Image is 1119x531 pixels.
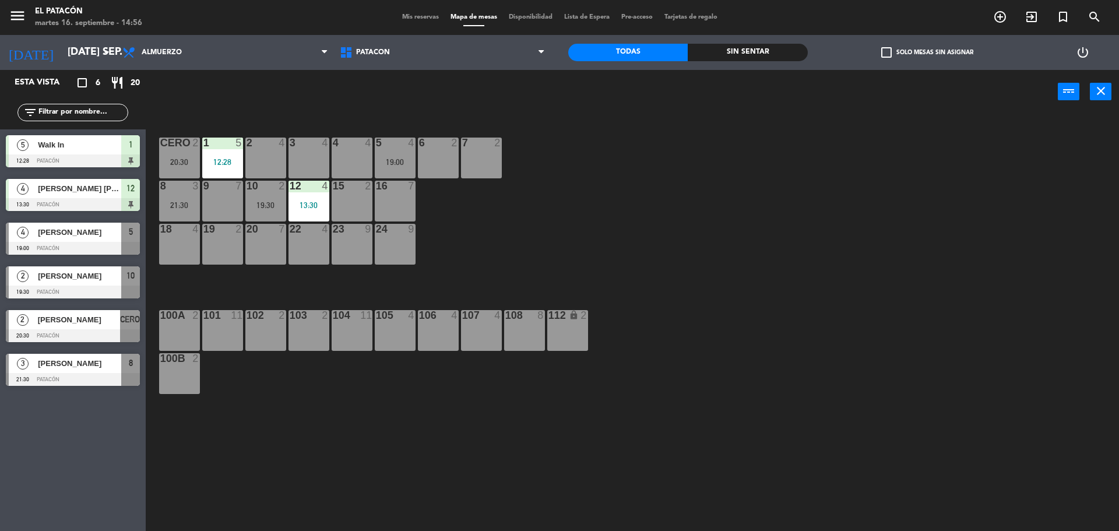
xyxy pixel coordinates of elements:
div: 4 [494,310,501,321]
div: 112 [548,310,549,321]
div: 2 [365,181,372,191]
div: 2 [235,224,242,234]
div: El Patacón [35,6,142,17]
div: 2 [192,310,199,321]
div: 9 [408,224,415,234]
div: 4 [408,138,415,148]
span: Pre-acceso [615,14,659,20]
i: turned_in_not [1056,10,1070,24]
div: 8 [160,181,161,191]
div: CERO [160,138,161,148]
span: Tarjetas de regalo [659,14,723,20]
div: 8 [537,310,544,321]
div: 3 [192,181,199,191]
span: check_box_outline_blank [881,47,892,58]
div: 4 [192,224,199,234]
span: Mapa de mesas [445,14,503,20]
div: 2 [451,138,458,148]
div: 100b [160,353,161,364]
div: 4 [451,310,458,321]
i: add_circle_outline [993,10,1007,24]
span: 6 [96,76,100,90]
div: 106 [419,310,420,321]
div: 101 [203,310,204,321]
div: 19:30 [245,201,286,209]
div: 19:00 [375,158,416,166]
span: [PERSON_NAME] [38,226,121,238]
i: power_input [1062,84,1076,98]
span: [PERSON_NAME] [38,357,121,370]
span: 4 [17,227,29,238]
span: 8 [129,356,133,370]
div: 4 [322,224,329,234]
div: 7 [408,181,415,191]
div: 4 [365,138,372,148]
div: 13:30 [288,201,329,209]
span: Almuerzo [142,48,182,57]
div: 19 [203,224,204,234]
i: lock [569,310,579,320]
span: 3 [17,358,29,370]
i: crop_square [75,76,89,90]
label: Solo mesas sin asignar [881,47,973,58]
div: 6 [419,138,420,148]
div: 18 [160,224,161,234]
input: Filtrar por nombre... [37,106,128,119]
div: 9 [203,181,204,191]
span: 4 [17,183,29,195]
span: 2 [17,270,29,282]
span: [PERSON_NAME] [38,270,121,282]
div: 2 [322,310,329,321]
span: 1 [129,138,133,152]
i: filter_list [23,106,37,119]
div: 2 [580,310,587,321]
span: 5 [129,225,133,239]
span: 5 [17,139,29,151]
i: power_settings_new [1076,45,1090,59]
span: CERO [120,312,140,326]
span: 12 [126,181,135,195]
i: restaurant [110,76,124,90]
div: Sin sentar [688,44,807,61]
i: close [1094,84,1108,98]
button: close [1090,83,1111,100]
button: power_input [1058,83,1079,100]
div: 11 [360,310,372,321]
div: 2 [279,310,286,321]
i: search [1088,10,1102,24]
div: 7 [462,138,463,148]
span: [PERSON_NAME] [PERSON_NAME] [38,182,121,195]
div: 1 [203,138,204,148]
div: 2 [192,353,199,364]
div: 108 [505,310,506,321]
div: 2 [494,138,501,148]
span: 20 [131,76,140,90]
i: arrow_drop_down [100,45,114,59]
i: exit_to_app [1025,10,1039,24]
div: 4 [408,310,415,321]
button: menu [9,7,26,29]
div: 12:28 [202,158,243,166]
div: 4 [322,138,329,148]
span: Patacón [356,48,390,57]
div: 4 [322,181,329,191]
div: 7 [235,181,242,191]
div: 20:30 [159,158,200,166]
div: 107 [462,310,463,321]
span: 10 [126,269,135,283]
div: 4 [279,138,286,148]
div: 7 [279,224,286,234]
span: Walk In [38,139,121,151]
div: 100a [160,310,161,321]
